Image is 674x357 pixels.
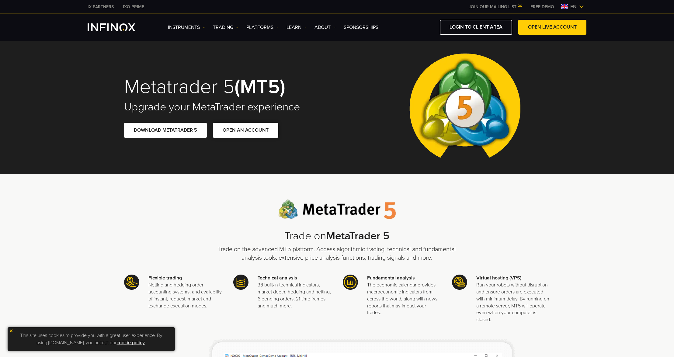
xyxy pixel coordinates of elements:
a: OPEN LIVE ACCOUNT [518,20,586,35]
img: Meta Trader 5 icon [233,275,248,290]
img: yellow close icon [9,329,13,333]
a: INFINOX [118,4,149,10]
p: This site uses cookies to provide you with a great user experience. By using [DOMAIN_NAME], you a... [11,330,172,348]
a: PLATFORMS [246,24,279,31]
a: JOIN OUR MAILING LIST [464,4,526,9]
a: INFINOX Logo [88,23,150,31]
strong: Flexible trading [148,275,182,281]
a: DOWNLOAD METATRADER 5 [124,123,207,138]
img: Meta Trader 5 icon [124,275,139,290]
a: TRADING [213,24,239,31]
p: 38 built-in technical indicators, market depth, hedging and netting, 6 pending orders, 21 time fr... [258,282,331,310]
a: OPEN AN ACCOUNT [213,123,278,138]
h2: Trade on [215,230,459,243]
a: INFINOX MENU [526,4,559,10]
a: Instruments [168,24,205,31]
img: Meta Trader 5 logo [278,199,396,219]
span: en [568,3,579,10]
p: Run your robots without disruption and ensure orders are executed with minimum delay. By running ... [476,282,550,324]
h2: Upgrade your MetaTrader experience [124,100,328,114]
img: Meta Trader 5 icon [452,275,467,290]
a: SPONSORSHIPS [344,24,378,31]
a: LOGIN TO CLIENT AREA [440,20,512,35]
strong: Fundamental analysis [367,275,415,281]
p: The economic calendar provides macroeconomic indicators from across the world, along with news re... [367,282,441,317]
a: INFINOX [83,4,118,10]
strong: Technical analysis [258,275,297,281]
a: ABOUT [314,24,336,31]
a: cookie policy [117,340,145,346]
p: Trade on the advanced MT5 platform. Access algorithmic trading, technical and fundamental analysi... [215,245,459,262]
h1: Metatrader 5 [124,77,328,97]
strong: (MT5) [235,75,285,99]
strong: MetaTrader 5 [326,229,390,242]
a: Learn [287,24,307,31]
p: Netting and hedging order accounting systems, and availability of instant, request, market and ex... [148,282,222,310]
img: Meta Trader 5 [405,41,525,174]
strong: Virtual hosting (VPS) [476,275,521,281]
img: Meta Trader 5 icon [343,275,358,290]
